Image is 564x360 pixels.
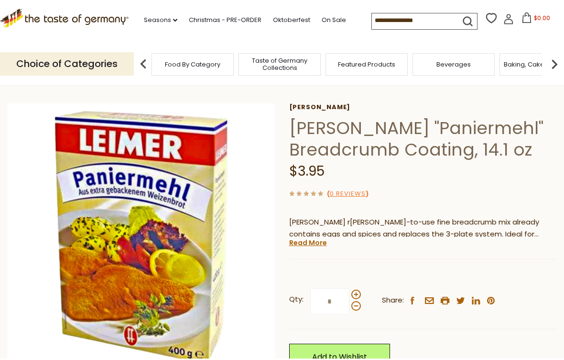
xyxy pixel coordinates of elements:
button: $0.00 [516,14,556,28]
a: Seasons [144,16,177,27]
a: Read More [289,239,327,249]
a: Featured Products [338,62,395,69]
span: ( ) [327,191,369,200]
span: $3.95 [289,163,325,182]
p: [PERSON_NAME] r [289,218,557,242]
a: Oktoberfest [273,16,310,27]
a: Food By Category [165,62,220,69]
input: Qty: [310,290,349,316]
span: Share: [382,296,404,308]
h1: [PERSON_NAME] "Paniermehl" Breadcrumb Coating, 14.1 oz [289,119,557,162]
a: Beverages [436,62,471,69]
span: $0.00 [534,15,550,23]
a: Taste of Germany Collections [241,58,318,73]
strong: Qty: [289,295,304,307]
img: previous arrow [134,56,153,75]
a: On Sale [322,16,346,27]
a: [PERSON_NAME] [289,105,557,112]
span: [PERSON_NAME]-to-use fine breadcrumb mix already contains eggs and spices and replaces the 3-plat... [289,218,539,252]
a: 0 Reviews [330,191,366,201]
img: next arrow [545,56,564,75]
a: Christmas - PRE-ORDER [189,16,261,27]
